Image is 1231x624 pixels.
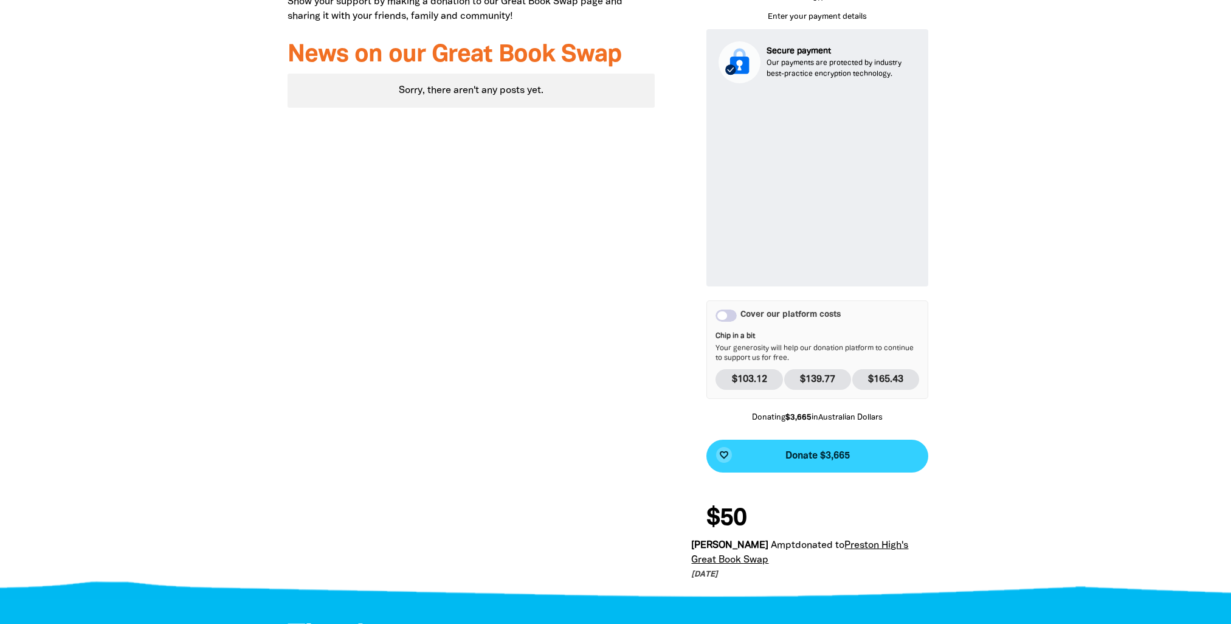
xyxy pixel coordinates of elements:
[715,331,919,341] span: Chip in a bit
[784,369,852,390] p: $139.77
[706,507,747,531] span: $50
[715,369,783,390] p: $103.12
[715,310,737,322] button: Cover our platform costs
[795,541,844,550] span: donated to
[706,440,928,473] button: favorite_borderDonate $3,665
[716,93,919,277] iframe: Secure payment input frame
[288,74,655,108] div: Paginated content
[767,45,916,58] p: Secure payment
[691,541,908,564] a: Preston High's Great Book Swap
[785,414,812,421] b: $3,665
[706,412,928,425] p: Donating in Australian Dollars
[719,450,729,460] i: favorite_border
[691,569,934,581] p: [DATE]
[288,42,655,69] h3: News on our Great Book Swap
[785,451,850,461] span: Donate $3,665
[771,541,795,550] em: Ampt
[715,331,919,363] p: Your generosity will help our donation platform to continue to support us for free.
[691,541,768,550] em: [PERSON_NAME]
[852,369,920,390] p: $165.43
[288,74,655,108] div: Sorry, there aren't any posts yet.
[767,58,916,80] p: Our payments are protected by industry best-practice encryption technology.
[691,499,943,581] div: Donation stream
[706,12,928,24] p: Enter your payment details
